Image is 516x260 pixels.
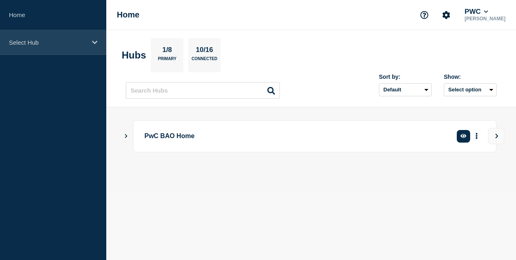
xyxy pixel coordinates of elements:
p: [PERSON_NAME] [463,16,507,22]
p: Select Hub [9,39,87,46]
button: View [488,128,504,144]
button: Account settings [438,6,455,24]
h1: Home [117,10,140,19]
button: Support [416,6,433,24]
p: PwC BAO Home [144,129,438,144]
p: 10/16 [193,46,216,56]
button: Select option [444,83,497,96]
button: More actions [471,129,482,144]
div: Sort by: [379,74,432,80]
div: Show: [444,74,497,80]
p: 1/8 [159,46,175,56]
h2: Hubs [122,50,146,61]
button: Show Connected Hubs [124,133,128,139]
select: Sort by [379,83,432,96]
button: PWC [463,8,490,16]
input: Search Hubs [126,82,280,99]
p: Connected [191,56,217,65]
p: Primary [158,56,176,65]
